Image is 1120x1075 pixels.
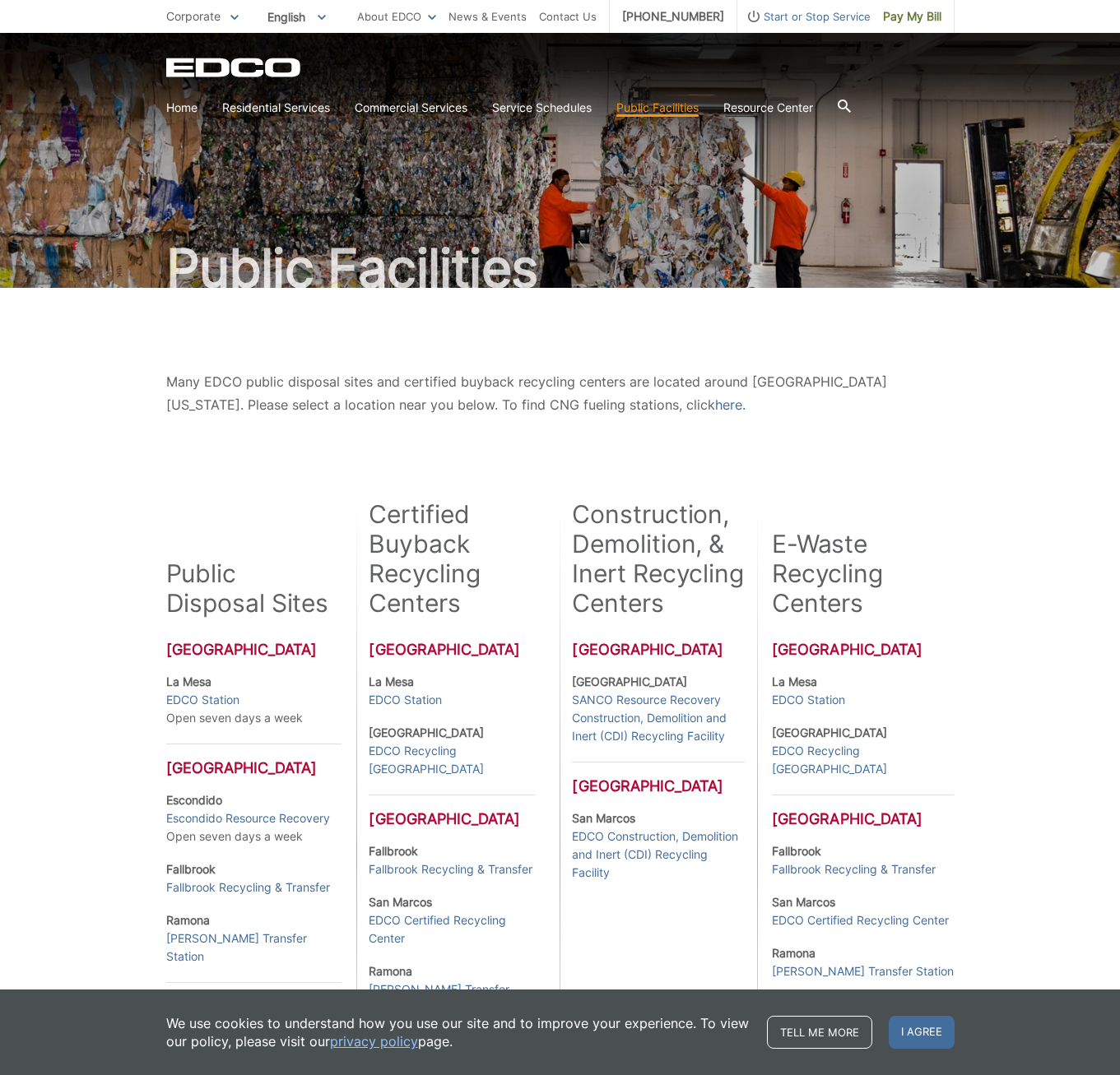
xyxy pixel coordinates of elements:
strong: Escondido [166,793,222,807]
a: [PERSON_NAME] Transfer Station [369,980,535,1017]
span: Corporate [166,9,221,23]
a: EDCO Recycling [GEOGRAPHIC_DATA] [369,742,535,778]
p: Open seven days a week [166,791,342,846]
span: Many EDCO public disposal sites and certified buyback recycling centers are located around [GEOGR... [166,373,887,413]
strong: Ramona [772,946,816,960]
h2: Construction, Demolition, & Inert Recycling Centers [572,499,744,618]
h3: [GEOGRAPHIC_DATA] [369,641,535,659]
a: [PERSON_NAME] Transfer Station [166,929,342,966]
strong: Ramona [166,913,210,927]
span: Pay My Bill [883,7,941,25]
strong: San Marcos [572,811,635,825]
strong: San Marcos [772,895,835,909]
a: EDCD logo. Return to the homepage. [166,58,303,77]
h1: Public Facilities [166,242,955,294]
strong: San Marcos [369,895,432,909]
h3: [GEOGRAPHIC_DATA] [166,744,342,777]
a: Service Schedules [492,99,592,117]
a: [PERSON_NAME] Transfer Station [772,962,954,980]
a: News & Events [448,7,527,25]
strong: [GEOGRAPHIC_DATA] [772,725,887,739]
a: About EDCO [357,7,436,25]
a: EDCO Certified Recycling Center [369,911,535,948]
h2: Public Disposal Sites [166,558,329,618]
a: Contact Us [539,7,597,25]
a: Home [166,99,198,117]
h3: [GEOGRAPHIC_DATA] [572,762,744,795]
h2: E-Waste Recycling Centers [772,529,954,618]
p: Open seven days a week [166,673,342,727]
strong: La Mesa [369,674,414,688]
a: EDCO Recycling [GEOGRAPHIC_DATA] [772,742,954,778]
a: SANCO Resource Recovery Construction, Demolition and Inert (CDI) Recycling Facility [572,691,744,745]
strong: [GEOGRAPHIC_DATA] [369,725,484,739]
a: EDCO Station [369,691,442,709]
strong: Ramona [369,964,412,978]
strong: Fallbrook [369,844,418,858]
h3: [GEOGRAPHIC_DATA] [772,795,954,828]
h3: [GEOGRAPHIC_DATA] [772,641,954,659]
h3: [GEOGRAPHIC_DATA] [166,641,342,659]
strong: Fallbrook [166,862,216,876]
a: Residential Services [222,99,330,117]
p: We use cookies to understand how you use our site and to improve your experience. To view our pol... [166,1014,751,1050]
a: EDCO Certified Recycling Center [772,911,949,929]
a: EDCO Station [166,691,239,709]
a: Escondido Resource Recovery [166,809,330,827]
a: Public Facilities [616,99,699,117]
h3: [GEOGRAPHIC_DATA] [572,641,744,659]
h3: [GEOGRAPHIC_DATA] [369,795,535,828]
span: English [255,3,338,30]
strong: Fallbrook [772,844,821,858]
a: EDCO Station [772,691,845,709]
a: Commercial Services [355,99,467,117]
a: EDCO Construction, Demolition and Inert (CDI) Recycling Facility [572,827,744,882]
h3: [GEOGRAPHIC_DATA] / [GEOGRAPHIC_DATA] [166,982,342,1034]
strong: La Mesa [166,674,211,688]
strong: La Mesa [772,674,817,688]
a: Fallbrook Recycling & Transfer [369,860,532,878]
a: privacy policy [330,1032,418,1050]
a: Fallbrook Recycling & Transfer [772,860,936,878]
a: Tell me more [767,1016,872,1049]
h2: Certified Buyback Recycling Centers [369,499,535,618]
strong: [GEOGRAPHIC_DATA] [572,674,687,688]
a: Fallbrook Recycling & Transfer [166,878,330,897]
a: here [715,393,742,416]
a: Resource Center [723,99,813,117]
span: I agree [889,1016,955,1049]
